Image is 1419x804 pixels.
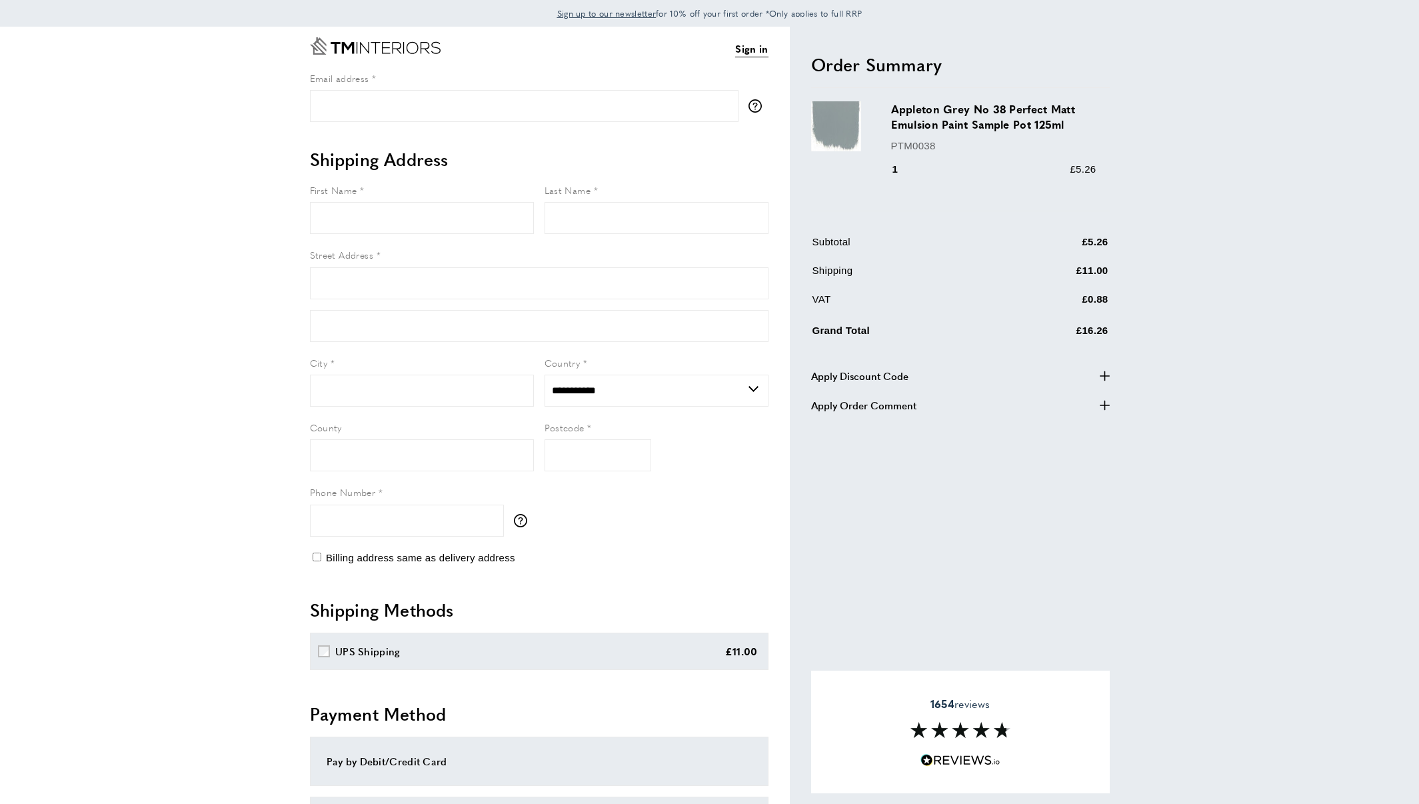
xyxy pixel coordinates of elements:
[920,754,1000,767] img: Reviews.io 5 stars
[313,553,321,561] input: Billing address same as delivery address
[812,291,1002,317] td: VAT
[310,421,342,434] span: County
[310,248,374,261] span: Street Address
[1003,263,1108,289] td: £11.00
[812,234,1002,260] td: Subtotal
[811,53,1110,77] h2: Order Summary
[335,643,401,659] div: UPS Shipping
[735,41,768,57] a: Sign in
[748,99,768,113] button: More information
[1003,320,1108,349] td: £16.26
[891,161,917,177] div: 1
[545,356,581,369] span: Country
[310,598,768,622] h2: Shipping Methods
[310,183,357,197] span: First Name
[557,7,657,20] a: Sign up to our newsletter
[1003,234,1108,260] td: £5.26
[545,183,591,197] span: Last Name
[812,263,1002,289] td: Shipping
[1070,163,1096,175] span: £5.26
[891,138,1096,154] p: PTM0038
[812,320,1002,349] td: Grand Total
[310,485,376,499] span: Phone Number
[930,697,990,711] span: reviews
[310,37,441,55] a: Go to Home page
[327,753,752,769] div: Pay by Debit/Credit Card
[811,397,916,413] span: Apply Order Comment
[910,722,1010,738] img: Reviews section
[930,696,954,711] strong: 1654
[514,514,534,527] button: More information
[811,368,908,384] span: Apply Discount Code
[310,356,328,369] span: City
[557,7,657,19] span: Sign up to our newsletter
[1003,291,1108,317] td: £0.88
[310,71,369,85] span: Email address
[310,147,768,171] h2: Shipping Address
[557,7,862,19] span: for 10% off your first order *Only applies to full RRP
[326,552,515,563] span: Billing address same as delivery address
[725,643,758,659] div: £11.00
[310,702,768,726] h2: Payment Method
[545,421,585,434] span: Postcode
[891,101,1096,132] h3: Appleton Grey No 38 Perfect Matt Emulsion Paint Sample Pot 125ml
[811,101,861,151] img: Appleton Grey No 38 Perfect Matt Emulsion Paint Sample Pot 125ml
